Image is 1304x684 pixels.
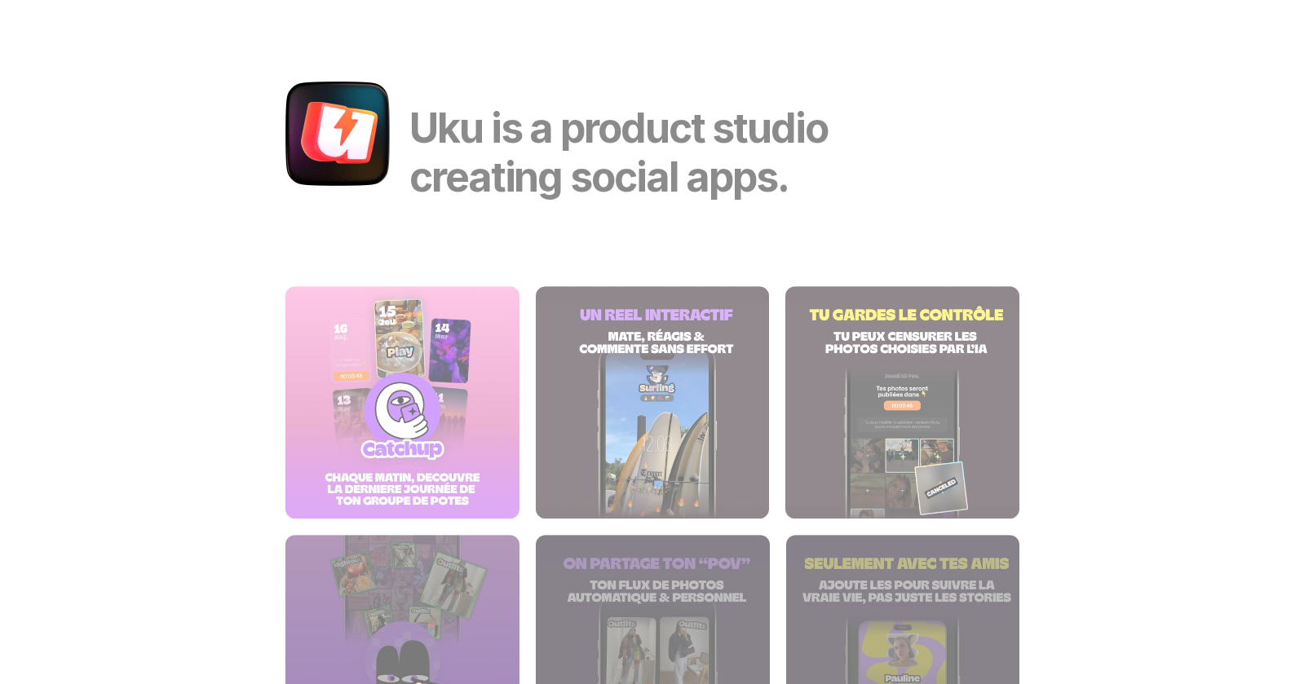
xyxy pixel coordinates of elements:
[785,286,1019,519] img: Tu gardes le contrôle : tu peux censurer les photos choisies par l'IA
[409,104,958,201] h1: Uku is a product studio creating social apps.
[285,286,519,519] img: Catchup - chaque matin, découvre la dernière journée de ton groupe de potes
[535,286,769,519] img: Un reel interactif dans lequel tu peux mater, réagir ou commenter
